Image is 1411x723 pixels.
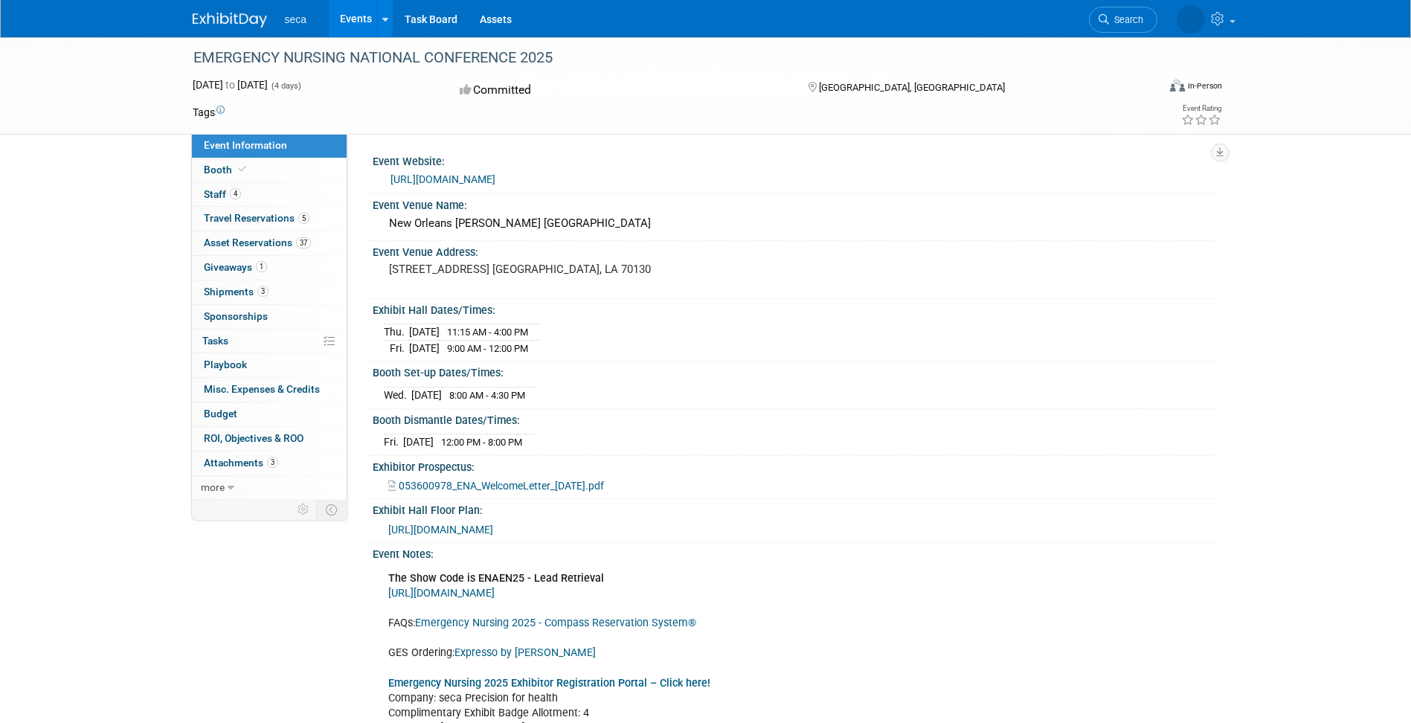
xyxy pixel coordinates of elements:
[188,45,1135,71] div: EMERGENCY NURSING NATIONAL CONFERENCE 2025
[373,241,1219,260] div: Event Venue Address:
[204,432,303,444] span: ROI, Objectives & ROO
[373,150,1219,169] div: Event Website:
[373,543,1219,562] div: Event Notes:
[204,164,249,176] span: Booth
[223,79,237,91] span: to
[204,188,241,200] span: Staff
[447,327,528,338] span: 11:15 AM - 4:00 PM
[239,165,246,173] i: Booth reservation complete
[192,183,347,207] a: Staff4
[204,359,247,370] span: Playbook
[192,158,347,182] a: Booth
[285,13,307,25] span: seca
[192,476,347,500] a: more
[454,646,596,659] a: Expresso by [PERSON_NAME]
[193,105,225,120] td: Tags
[388,572,604,585] b: The Show Code is ENAEN25 - Lead Retrieval
[204,139,287,151] span: Event Information
[204,286,269,298] span: Shipments
[1177,5,1205,33] img: William Morris
[1109,14,1143,25] span: Search
[192,402,347,426] a: Budget
[1187,80,1222,91] div: In-Person
[204,383,320,395] span: Misc. Expenses & Credits
[230,188,241,199] span: 4
[415,617,696,629] a: Emergency Nursing 2025 - Compass Reservation System®
[373,409,1219,428] div: Booth Dismantle Dates/Times:
[409,324,440,341] td: [DATE]
[384,324,409,341] td: Thu.
[373,499,1219,518] div: Exhibit Hall Floor Plan:
[201,481,225,493] span: more
[447,343,528,354] span: 9:00 AM - 12:00 PM
[388,480,604,492] a: 053600978_ENA_WelcomeLetter_[DATE].pdf
[449,390,525,401] span: 8:00 AM - 4:30 PM
[192,207,347,231] a: Travel Reservations5
[256,261,267,272] span: 1
[384,434,403,450] td: Fri.
[192,134,347,158] a: Event Information
[192,378,347,402] a: Misc. Expenses & Credits
[202,335,228,347] span: Tasks
[373,299,1219,318] div: Exhibit Hall Dates/Times:
[384,212,1208,235] div: New Orleans [PERSON_NAME] [GEOGRAPHIC_DATA]
[373,456,1219,475] div: Exhibitor Prospectus:
[1089,7,1157,33] a: Search
[291,500,317,519] td: Personalize Event Tab Strip
[390,173,495,185] a: [URL][DOMAIN_NAME]
[204,212,309,224] span: Travel Reservations
[193,79,268,91] span: [DATE] [DATE]
[819,82,1005,93] span: [GEOGRAPHIC_DATA], [GEOGRAPHIC_DATA]
[193,13,267,28] img: ExhibitDay
[1181,105,1221,112] div: Event Rating
[192,330,347,353] a: Tasks
[399,480,604,492] span: 053600978_ENA_WelcomeLetter_[DATE].pdf
[267,457,278,468] span: 3
[384,340,409,356] td: Fri.
[204,261,267,273] span: Giveaways
[389,263,709,276] pre: [STREET_ADDRESS] [GEOGRAPHIC_DATA], LA 70130
[388,524,493,536] a: [URL][DOMAIN_NAME]
[409,340,440,356] td: [DATE]
[257,286,269,297] span: 3
[441,437,522,448] span: 12:00 PM - 8:00 PM
[296,237,311,248] span: 37
[455,77,784,103] div: Committed
[192,231,347,255] a: Asset Reservations37
[192,280,347,304] a: Shipments3
[192,427,347,451] a: ROI, Objectives & ROO
[192,353,347,377] a: Playbook
[1170,80,1185,91] img: Format-Inperson.png
[384,387,411,402] td: Wed.
[192,305,347,329] a: Sponsorships
[298,213,309,224] span: 5
[1070,77,1223,100] div: Event Format
[316,500,347,519] td: Toggle Event Tabs
[373,361,1219,380] div: Booth Set-up Dates/Times:
[411,387,442,402] td: [DATE]
[270,81,301,91] span: (4 days)
[192,256,347,280] a: Giveaways1
[204,457,278,469] span: Attachments
[373,194,1219,213] div: Event Venue Name:
[204,310,268,322] span: Sponsorships
[192,452,347,475] a: Attachments3
[204,408,237,420] span: Budget
[388,587,495,600] a: [URL][DOMAIN_NAME]
[388,677,710,690] a: Emergency Nursing 2025 Exhibitor Registration Portal – Click here!
[403,434,434,450] td: [DATE]
[204,237,311,248] span: Asset Reservations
